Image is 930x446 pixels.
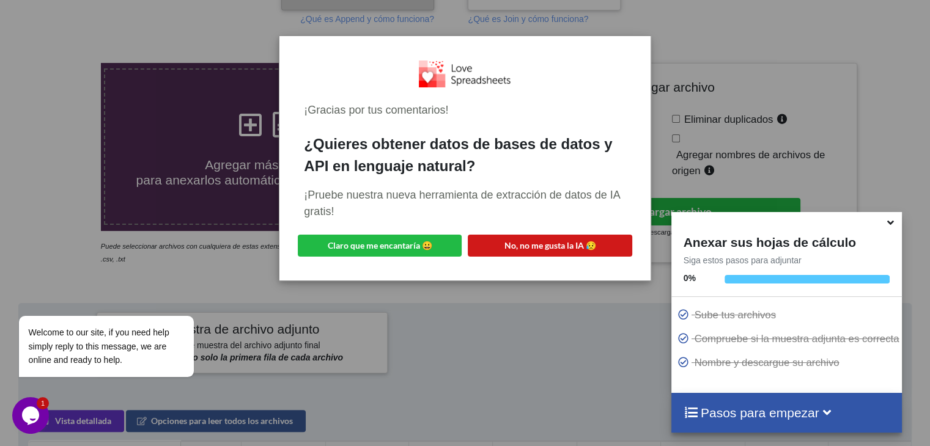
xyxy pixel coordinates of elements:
[298,235,462,257] button: Claro que me encantaría 😀
[419,60,511,87] img: Logo.png
[684,235,856,249] font: Anexar sus hojas de cálculo
[695,309,776,321] font: Sube tus archivos
[695,333,899,345] font: Compruebe si la muestra adjunta es correcta
[304,189,619,218] font: ¡Pruebe nuestra nueva herramienta de extracción de datos de IA gratis!
[684,273,688,283] font: 0
[701,406,819,420] font: Pasos para empezar
[304,136,612,174] font: ¿Quieres obtener datos de bases de datos y API en lenguaje natural?
[684,255,802,265] font: Siga estos pasos para adjuntar
[304,104,448,116] font: ¡Gracias por tus comentarios!
[12,397,51,434] iframe: widget de chat
[468,235,632,257] button: No, no me gusta la IA 😥
[695,357,840,368] font: Nombre y descargue su archivo
[328,240,432,250] font: Claro que me encantaría 😀
[12,205,232,391] iframe: widget de chat
[504,240,596,250] font: No, no me gusta la IA 😥
[688,273,695,283] font: %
